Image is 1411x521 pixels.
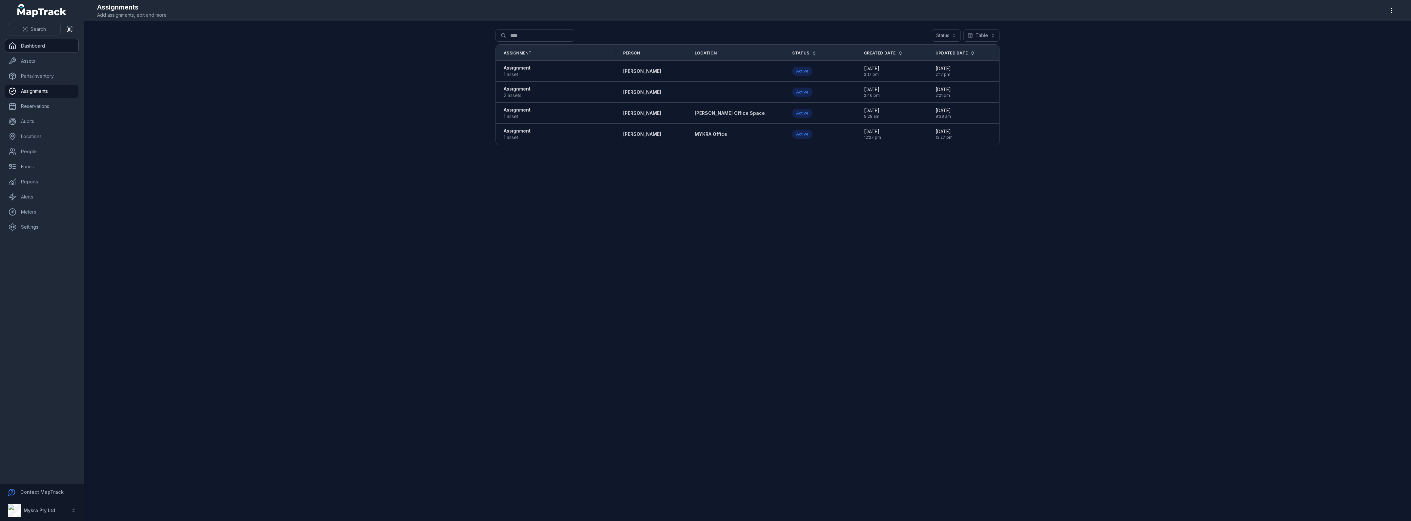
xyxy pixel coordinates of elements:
time: 6/6/2025, 9:28:32 AM [936,107,951,119]
span: 2:17 pm [864,72,879,77]
span: 1 asset [504,71,531,78]
a: Assets [5,54,78,68]
span: Updated Date [936,51,968,56]
span: 1 asset [504,113,531,120]
strong: Assignment [504,65,531,71]
div: Active [792,130,812,139]
time: 5/27/2025, 12:27:30 PM [936,128,953,140]
time: 8/15/2025, 2:17:10 PM [864,65,879,77]
span: [DATE] [864,107,879,114]
a: Assignment1 asset [504,107,531,120]
span: Add assignments, edit and more. [97,12,168,18]
span: [DATE] [936,86,951,93]
time: 6/6/2025, 9:28:32 AM [864,107,879,119]
span: Person [623,51,640,56]
a: Reservations [5,100,78,113]
a: Alerts [5,190,78,203]
span: Created Date [864,51,896,56]
span: Search [31,26,46,32]
a: Locations [5,130,78,143]
button: Table [963,29,1000,42]
h2: Assignments [97,3,168,12]
strong: Assignment [504,128,531,134]
span: 9:28 am [936,114,951,119]
a: [PERSON_NAME] [623,68,661,74]
strong: Assignment [504,107,531,113]
time: 7/17/2025, 2:46:42 PM [864,86,880,98]
a: MapTrack [17,4,67,17]
span: [DATE] [864,65,879,72]
span: Assignment [504,51,532,56]
strong: Mykra Pty Ltd [24,508,55,513]
span: 12:27 pm [864,135,881,140]
span: Location [695,51,717,56]
time: 8/15/2025, 2:17:10 PM [936,65,951,77]
a: People [5,145,78,158]
a: Assignment2 assets [504,86,531,99]
a: [PERSON_NAME] [623,131,661,137]
a: Parts/Inventory [5,70,78,83]
a: [PERSON_NAME] [623,110,661,116]
a: Settings [5,220,78,234]
span: 2 assets [504,92,531,99]
a: Created Date [864,51,903,56]
button: Status [932,29,961,42]
span: [DATE] [936,107,951,114]
a: Updated Date [936,51,975,56]
strong: Contact MapTrack [20,489,64,495]
a: Status [792,51,816,56]
span: Status [792,51,809,56]
span: [PERSON_NAME] Office Space [695,110,765,116]
a: Forms [5,160,78,173]
span: [DATE] [864,128,881,135]
span: 9:28 am [864,114,879,119]
span: 12:27 pm [936,135,953,140]
span: MYKRA Office [695,131,727,137]
span: 1 asset [504,134,531,141]
a: Assignment1 asset [504,65,531,78]
a: Dashboard [5,39,78,52]
span: [DATE] [864,86,880,93]
div: Active [792,88,812,97]
button: Search [8,23,61,35]
span: 2:17 pm [936,72,951,77]
a: Assignments [5,85,78,98]
span: [DATE] [936,65,951,72]
time: 8/15/2025, 2:21:47 PM [936,86,951,98]
div: Active [792,109,812,118]
a: Audits [5,115,78,128]
a: Assignment1 asset [504,128,531,141]
span: [DATE] [936,128,953,135]
a: [PERSON_NAME] Office Space [695,110,765,116]
span: 2:46 pm [864,93,880,98]
strong: Assignment [504,86,531,92]
span: 2:21 pm [936,93,951,98]
a: [PERSON_NAME] [623,89,661,95]
a: MYKRA Office [695,131,727,137]
a: Meters [5,205,78,219]
time: 5/27/2025, 12:27:30 PM [864,128,881,140]
a: Reports [5,175,78,188]
div: Active [792,67,812,76]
